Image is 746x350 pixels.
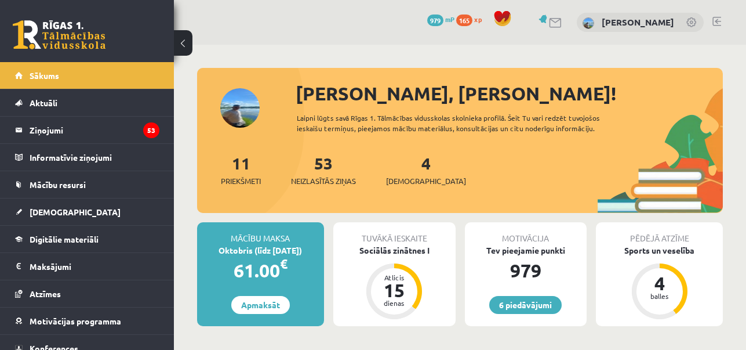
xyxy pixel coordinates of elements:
span: mP [445,15,454,24]
div: Tuvākā ieskaite [333,222,456,244]
a: Apmaksāt [231,296,290,314]
a: Informatīvie ziņojumi [15,144,159,171]
span: Digitālie materiāli [30,234,99,244]
a: 6 piedāvājumi [489,296,562,314]
a: Atzīmes [15,280,159,307]
span: Mācību resursi [30,179,86,190]
span: [DEMOGRAPHIC_DATA] [30,207,121,217]
span: [DEMOGRAPHIC_DATA] [386,175,466,187]
div: 15 [377,281,412,300]
a: 53Neizlasītās ziņas [291,153,356,187]
span: € [280,255,288,272]
img: Rūdolfs Priede [583,17,594,29]
div: [PERSON_NAME], [PERSON_NAME]! [296,80,723,107]
a: Sociālās zinātnes I Atlicis 15 dienas [333,244,456,321]
a: 11Priekšmeti [221,153,261,187]
div: 61.00 [197,257,324,284]
a: 4[DEMOGRAPHIC_DATA] [386,153,466,187]
a: Sākums [15,62,159,89]
div: 979 [465,257,587,284]
a: Digitālie materiāli [15,226,159,252]
span: xp [474,15,482,24]
div: Tev pieejamie punkti [465,244,587,257]
div: balles [642,293,677,300]
div: Sports un veselība [596,244,723,257]
div: Motivācija [465,222,587,244]
span: Atzīmes [30,288,61,299]
a: Sports un veselība 4 balles [596,244,723,321]
div: dienas [377,300,412,306]
a: 979 mP [427,15,454,24]
a: Ziņojumi53 [15,117,159,143]
i: 53 [143,122,159,138]
div: Pēdējā atzīme [596,222,723,244]
span: Sākums [30,70,59,81]
legend: Ziņojumi [30,117,159,143]
div: Atlicis [377,274,412,281]
a: Maksājumi [15,253,159,280]
div: Sociālās zinātnes I [333,244,456,257]
span: Neizlasītās ziņas [291,175,356,187]
div: 4 [642,274,677,293]
a: Mācību resursi [15,171,159,198]
legend: Maksājumi [30,253,159,280]
span: Priekšmeti [221,175,261,187]
div: Mācību maksa [197,222,324,244]
span: 165 [456,15,472,26]
a: [PERSON_NAME] [602,16,674,28]
span: 979 [427,15,443,26]
span: Motivācijas programma [30,316,121,326]
div: Oktobris (līdz [DATE]) [197,244,324,257]
legend: Informatīvie ziņojumi [30,144,159,171]
a: 165 xp [456,15,487,24]
a: Motivācijas programma [15,308,159,334]
span: Aktuāli [30,98,57,108]
a: Rīgas 1. Tālmācības vidusskola [13,20,105,49]
a: Aktuāli [15,89,159,116]
a: [DEMOGRAPHIC_DATA] [15,199,159,225]
div: Laipni lūgts savā Rīgas 1. Tālmācības vidusskolas skolnieka profilā. Šeit Tu vari redzēt tuvojošo... [297,113,612,133]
